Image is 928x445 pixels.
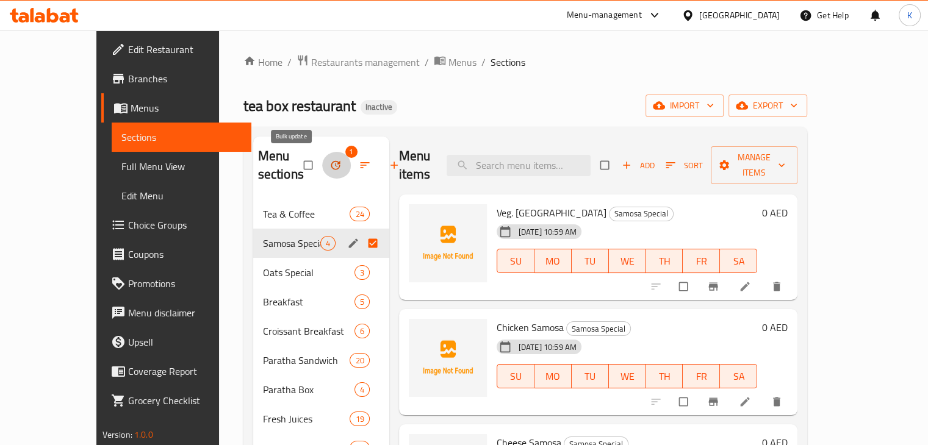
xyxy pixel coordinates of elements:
button: Sort [663,156,706,175]
span: WE [614,368,641,385]
span: Oats Special [263,265,354,280]
div: items [354,265,370,280]
button: export [728,94,807,117]
span: Edit Menu [121,188,242,203]
span: Inactive [361,102,397,112]
button: Branch-specific-item [700,388,729,415]
a: Edit Restaurant [101,35,251,64]
div: Samosa Special4edit [253,229,389,258]
span: MO [539,252,567,270]
span: Manage items [721,150,788,180]
div: [GEOGRAPHIC_DATA] [699,9,780,22]
nav: breadcrumb [243,54,808,70]
span: 1.0.0 [134,427,153,443]
span: [DATE] 10:59 AM [514,341,581,353]
h2: Menu items [399,147,433,183]
span: Select to update [672,275,697,298]
div: Paratha Sandwich20 [253,346,389,375]
span: 24 [350,208,369,220]
span: Paratha Box [263,382,354,397]
a: Choice Groups [101,210,251,240]
span: Samosa Special [263,236,320,251]
div: items [354,382,370,397]
div: Samosa Special [609,207,674,221]
a: Menus [434,54,477,70]
span: Sort items [658,156,711,175]
span: SA [725,368,752,385]
input: search [447,155,591,176]
a: Edit menu item [739,396,754,408]
span: Sort sections [351,152,381,179]
span: Select section [593,154,619,177]
span: MO [539,368,567,385]
a: Grocery Checklist [101,386,251,415]
div: Croissant Breakfast6 [253,316,389,346]
span: Add [622,158,655,173]
button: TH [646,249,683,273]
button: SA [720,364,757,388]
span: Veg. [GEOGRAPHIC_DATA] [497,204,606,222]
span: Grocery Checklist [128,393,242,408]
span: FR [688,252,715,270]
button: FR [683,249,720,273]
div: Inactive [361,100,397,115]
span: [DATE] 10:59 AM [514,226,581,238]
button: delete [763,388,793,415]
a: Sections [112,123,251,152]
span: Menus [448,55,477,69]
button: MO [534,249,572,273]
div: Breakfast5 [253,287,389,316]
div: Fresh Juices19 [253,404,389,433]
span: TH [650,252,678,270]
span: Sort [666,158,703,173]
button: import [646,94,724,117]
span: 6 [355,326,369,337]
button: TH [646,364,683,388]
li: / [481,55,486,69]
h2: Menu sections [258,147,304,183]
span: Upsell [128,335,242,349]
span: K [907,9,912,22]
span: Breakfast [263,294,354,309]
span: Select all sections [297,154,322,177]
span: 1 [345,146,358,158]
span: 3 [355,267,369,279]
span: Sections [121,130,242,144]
button: delete [763,273,793,300]
span: Chicken Samosa [497,318,564,336]
div: Paratha Box4 [253,375,389,404]
span: Coverage Report [128,364,242,379]
span: import [655,98,714,113]
div: Samosa Special [566,321,631,336]
button: TU [572,364,609,388]
span: Select to update [672,390,697,413]
span: export [738,98,797,113]
img: Chicken Samosa [409,319,487,397]
button: edit [345,235,364,251]
button: MO [534,364,572,388]
button: SA [720,249,757,273]
span: Full Menu View [121,159,242,174]
span: Edit Restaurant [128,42,242,57]
a: Promotions [101,269,251,298]
div: items [350,353,369,368]
span: Restaurants management [311,55,420,69]
a: Restaurants management [297,54,420,70]
span: tea box restaurant [243,92,356,119]
button: FR [683,364,720,388]
span: TU [577,368,604,385]
button: SU [497,364,534,388]
span: Fresh Juices [263,411,350,426]
a: Menu disclaimer [101,298,251,327]
div: Menu-management [567,8,642,23]
a: Full Menu View [112,152,251,181]
a: Branches [101,64,251,93]
img: Veg. Samosa [409,204,487,282]
span: Promotions [128,276,242,291]
div: items [350,411,369,426]
a: Menus [101,93,251,123]
a: Edit menu item [739,280,754,293]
